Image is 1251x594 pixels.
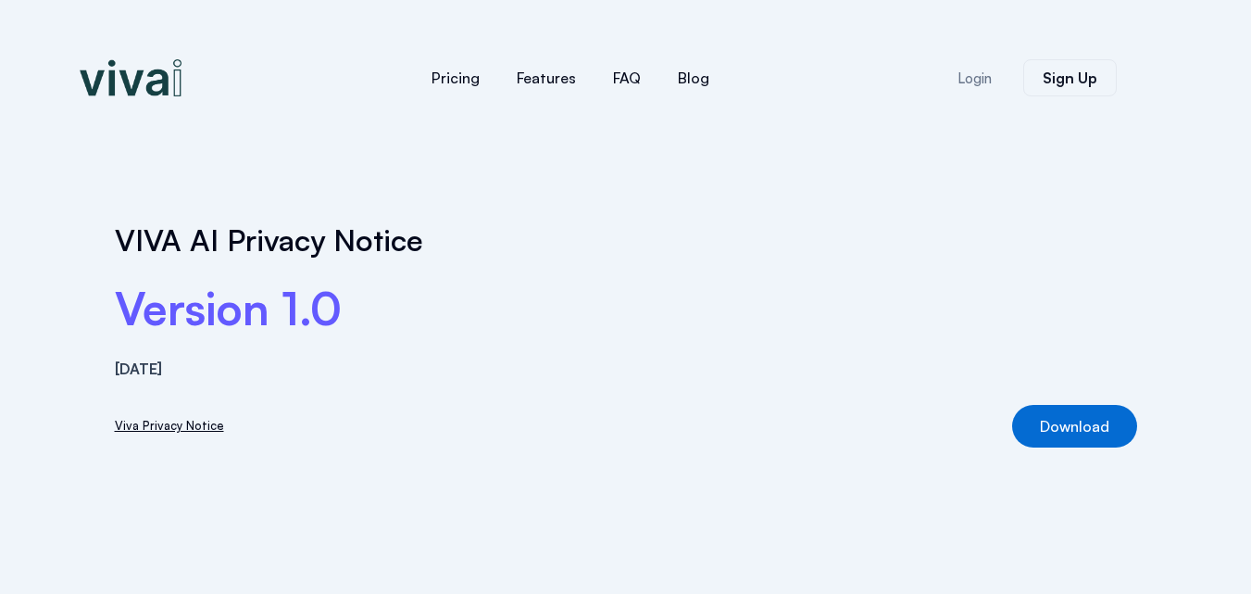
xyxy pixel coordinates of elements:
a: Pricing [413,56,498,100]
h1: VIVA AI Privacy Notice [115,222,1137,258]
a: Sign Up [1023,59,1117,96]
a: FAQ [594,56,659,100]
a: Download [1012,405,1137,448]
a: Blog [659,56,728,100]
a: Login [935,60,1014,96]
strong: [DATE] [115,360,162,378]
a: Viva Privacy Notice [115,416,224,436]
h2: Version 1.0 [115,280,1137,337]
a: Features [498,56,594,100]
nav: Menu [302,56,839,100]
span: Login [957,71,992,85]
span: Sign Up [1043,70,1097,85]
